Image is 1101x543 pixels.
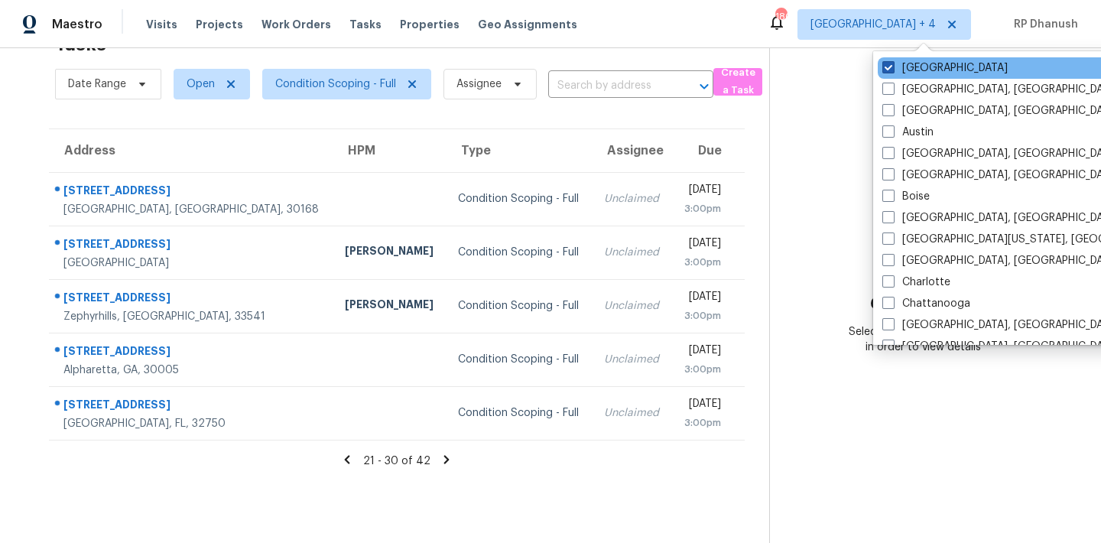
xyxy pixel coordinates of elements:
[458,298,580,314] div: Condition Scoping - Full
[684,415,720,431] div: 3:00pm
[604,405,659,421] div: Unclaimed
[846,324,1000,355] div: Select a task from the queue in order to view details
[63,397,320,416] div: [STREET_ADDRESS]
[870,297,976,312] h3: Choose a task
[478,17,577,32] span: Geo Assignments
[684,201,720,216] div: 3:00pm
[55,37,106,52] h2: Tasks
[349,19,382,30] span: Tasks
[63,416,320,431] div: [GEOGRAPHIC_DATA], FL, 32750
[63,183,320,202] div: [STREET_ADDRESS]
[52,17,102,32] span: Maestro
[684,343,720,362] div: [DATE]
[810,17,936,32] span: [GEOGRAPHIC_DATA] + 4
[604,191,659,206] div: Unclaimed
[345,243,434,262] div: [PERSON_NAME]
[592,129,671,172] th: Assignee
[458,245,580,260] div: Condition Scoping - Full
[684,362,720,377] div: 3:00pm
[275,76,396,92] span: Condition Scoping - Full
[63,363,320,378] div: Alpharetta, GA, 30005
[446,129,592,172] th: Type
[261,17,331,32] span: Work Orders
[458,352,580,367] div: Condition Scoping - Full
[196,17,243,32] span: Projects
[363,456,430,467] span: 21 - 30 of 42
[400,17,460,32] span: Properties
[882,60,1008,76] label: [GEOGRAPHIC_DATA]
[684,396,720,415] div: [DATE]
[604,298,659,314] div: Unclaimed
[63,343,320,363] div: [STREET_ADDRESS]
[548,74,671,98] input: Search by address
[63,255,320,271] div: [GEOGRAPHIC_DATA]
[882,189,930,204] label: Boise
[882,125,934,140] label: Austin
[63,290,320,309] div: [STREET_ADDRESS]
[456,76,502,92] span: Assignee
[882,296,970,311] label: Chattanooga
[1008,17,1078,32] span: RP Dhanush
[684,289,720,308] div: [DATE]
[68,76,126,92] span: Date Range
[49,129,333,172] th: Address
[671,129,744,172] th: Due
[187,76,215,92] span: Open
[713,68,762,96] button: Create a Task
[684,182,720,201] div: [DATE]
[604,352,659,367] div: Unclaimed
[684,236,720,255] div: [DATE]
[882,275,950,290] label: Charlotte
[333,129,447,172] th: HPM
[775,9,786,24] div: 180
[684,308,720,324] div: 3:00pm
[693,76,715,97] button: Open
[146,17,177,32] span: Visits
[63,202,320,217] div: [GEOGRAPHIC_DATA], [GEOGRAPHIC_DATA], 30168
[604,245,659,260] div: Unclaimed
[684,255,720,270] div: 3:00pm
[63,236,320,255] div: [STREET_ADDRESS]
[345,297,434,316] div: [PERSON_NAME]
[63,309,320,324] div: Zephyrhills, [GEOGRAPHIC_DATA], 33541
[458,191,580,206] div: Condition Scoping - Full
[721,64,755,99] span: Create a Task
[458,405,580,421] div: Condition Scoping - Full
